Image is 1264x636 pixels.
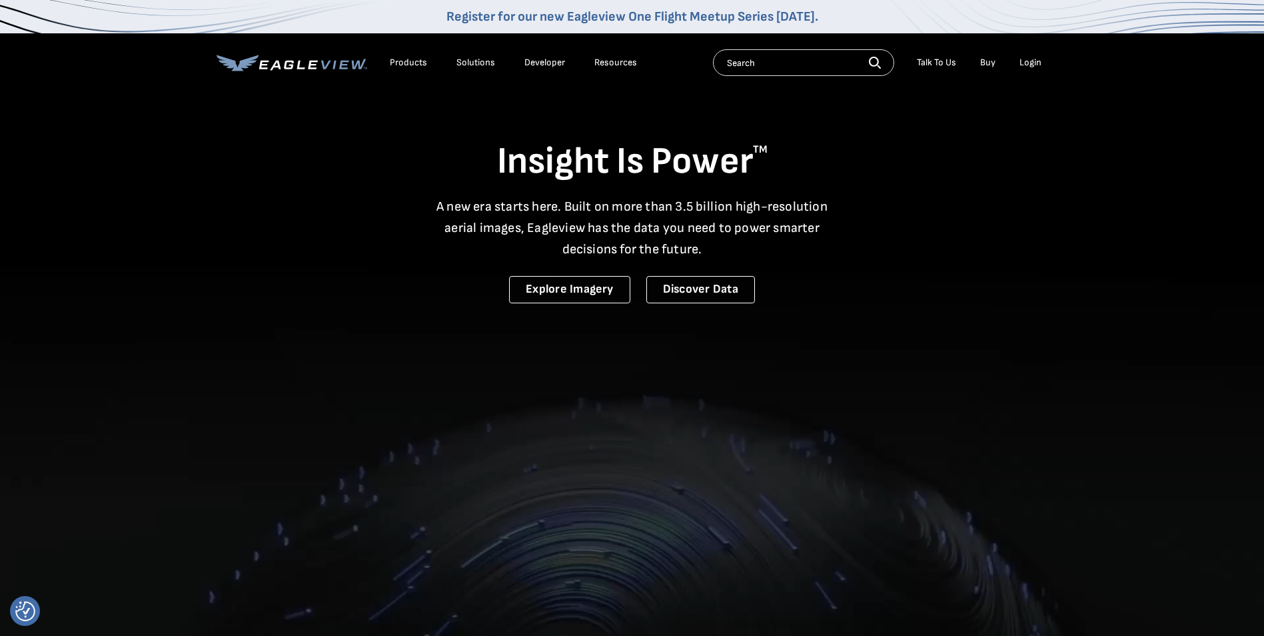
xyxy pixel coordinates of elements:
[456,57,495,69] div: Solutions
[524,57,565,69] a: Developer
[446,9,818,25] a: Register for our new Eagleview One Flight Meetup Series [DATE].
[428,196,836,260] p: A new era starts here. Built on more than 3.5 billion high-resolution aerial images, Eagleview ha...
[753,143,768,156] sup: TM
[15,601,35,621] button: Consent Preferences
[917,57,956,69] div: Talk To Us
[980,57,995,69] a: Buy
[594,57,637,69] div: Resources
[217,139,1048,185] h1: Insight Is Power
[15,601,35,621] img: Revisit consent button
[646,276,755,303] a: Discover Data
[1019,57,1041,69] div: Login
[713,49,894,76] input: Search
[390,57,427,69] div: Products
[509,276,630,303] a: Explore Imagery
